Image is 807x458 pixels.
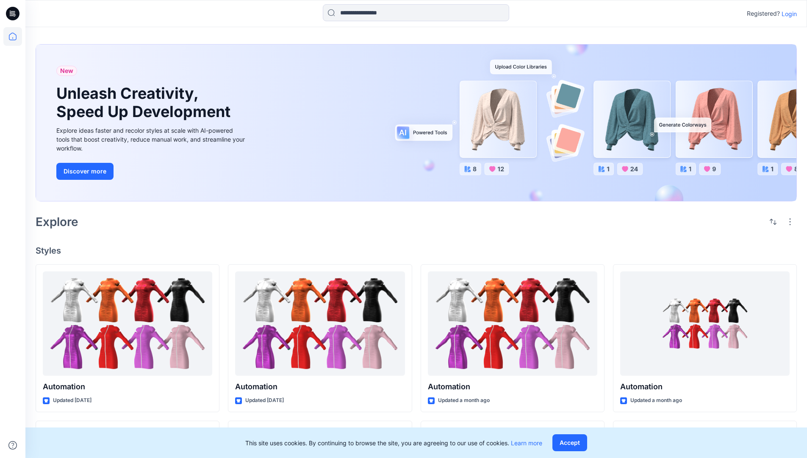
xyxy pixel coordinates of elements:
p: Automation [428,381,597,393]
a: Automation [428,271,597,376]
p: Login [782,9,797,18]
p: Registered? [747,8,780,19]
a: Discover more [56,163,247,180]
span: New [60,66,73,76]
p: Automation [43,381,212,393]
a: Automation [43,271,212,376]
p: Updated [DATE] [245,396,284,405]
div: Explore ideas faster and recolor styles at scale with AI-powered tools that boost creativity, red... [56,126,247,153]
button: Accept [552,434,587,451]
button: Discover more [56,163,114,180]
p: Updated a month ago [438,396,490,405]
p: This site uses cookies. By continuing to browse the site, you are agreeing to our use of cookies. [245,438,542,447]
h1: Unleash Creativity, Speed Up Development [56,84,234,121]
a: Automation [235,271,405,376]
a: Automation [620,271,790,376]
p: Automation [620,381,790,393]
h4: Styles [36,246,797,256]
p: Updated [DATE] [53,396,92,405]
h2: Explore [36,215,78,229]
p: Updated a month ago [630,396,682,405]
a: Learn more [511,439,542,447]
p: Automation [235,381,405,393]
